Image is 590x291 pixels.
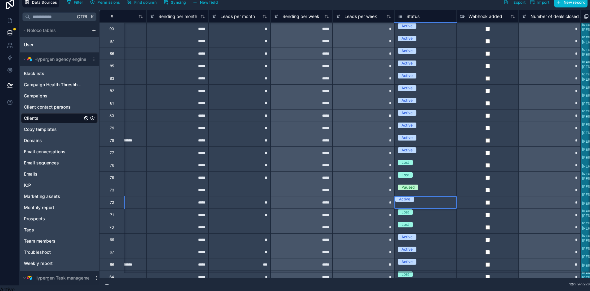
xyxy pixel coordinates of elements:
[110,51,114,56] div: 86
[109,275,114,280] div: 64
[401,48,413,54] div: Active
[401,247,413,252] div: Active
[401,234,413,240] div: Active
[110,126,114,131] div: 79
[76,13,89,20] span: Ctrl
[110,88,114,93] div: 82
[401,110,413,116] div: Active
[401,135,413,141] div: Active
[401,36,413,41] div: Active
[401,23,413,29] div: Active
[109,113,114,118] div: 80
[401,259,413,265] div: Active
[401,73,413,78] div: Active
[401,160,409,165] div: Lost
[401,209,409,215] div: Lost
[282,13,319,20] span: Sending per week
[90,15,94,19] span: K
[110,175,114,180] div: 75
[399,196,410,202] div: Active
[401,147,413,153] div: Active
[110,39,114,44] div: 87
[110,150,114,155] div: 77
[158,13,197,20] span: Sending per month
[401,271,409,277] div: Lost
[110,101,114,106] div: 81
[468,13,502,20] span: Webhook added
[110,138,114,143] div: 78
[110,188,114,193] div: 73
[401,123,413,128] div: Active
[406,13,419,20] span: Status
[401,172,409,178] div: Lost
[104,14,119,19] div: #
[401,98,413,103] div: Active
[110,213,114,217] div: 71
[110,262,114,267] div: 66
[110,237,114,242] div: 69
[220,13,255,20] span: Leads per month
[401,85,413,91] div: Active
[109,26,114,31] div: 90
[344,13,377,20] span: Leads per week
[401,185,415,190] div: Paused
[110,200,114,205] div: 72
[110,163,114,168] div: 76
[401,222,409,227] div: Lost
[401,60,413,66] div: Active
[110,250,114,255] div: 67
[110,64,114,69] div: 85
[110,76,114,81] div: 83
[109,225,114,230] div: 70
